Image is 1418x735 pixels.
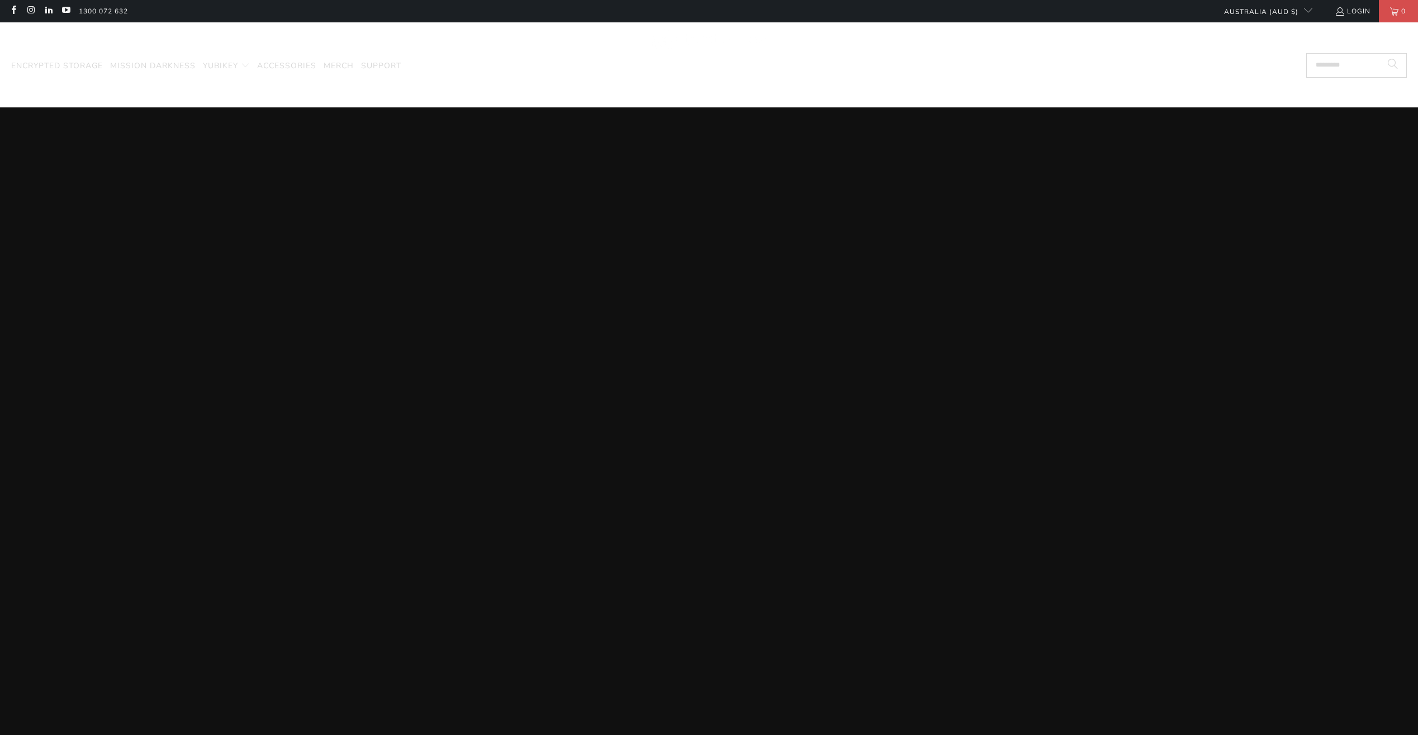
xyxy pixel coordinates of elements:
[361,60,401,71] span: Support
[257,53,316,79] a: Accessories
[44,7,53,16] a: Trust Panda Australia on LinkedIn
[61,7,70,16] a: Trust Panda Australia on YouTube
[1379,53,1407,78] button: Search
[110,53,196,79] a: Mission Darkness
[361,53,401,79] a: Support
[26,7,35,16] a: Trust Panda Australia on Instagram
[203,60,238,71] span: YubiKey
[79,5,128,17] a: 1300 072 632
[1306,53,1407,78] input: Search...
[324,53,354,79] a: Merch
[324,60,354,71] span: Merch
[652,28,766,51] img: Trust Panda Australia
[257,60,316,71] span: Accessories
[11,53,103,79] a: Encrypted Storage
[110,60,196,71] span: Mission Darkness
[11,53,401,79] nav: Translation missing: en.navigation.header.main_nav
[203,53,250,79] summary: YubiKey
[8,7,18,16] a: Trust Panda Australia on Facebook
[1335,5,1370,17] a: Login
[11,60,103,71] span: Encrypted Storage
